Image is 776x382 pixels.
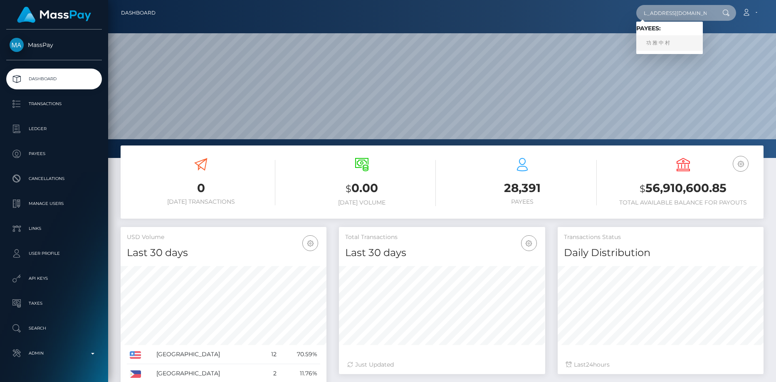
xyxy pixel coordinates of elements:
[10,123,99,135] p: Ledger
[10,73,99,85] p: Dashboard
[127,198,275,205] h6: [DATE] Transactions
[6,268,102,289] a: API Keys
[636,25,703,32] h6: Payees:
[10,148,99,160] p: Payees
[6,318,102,339] a: Search
[640,183,645,195] small: $
[10,347,99,360] p: Admin
[586,361,593,368] span: 24
[130,351,141,359] img: US.png
[6,343,102,364] a: Admin
[566,360,755,369] div: Last hours
[262,345,279,364] td: 12
[609,199,758,206] h6: Total Available Balance for Payouts
[636,5,714,21] input: Search...
[10,322,99,335] p: Search
[10,197,99,210] p: Manage Users
[10,38,24,52] img: MassPay
[10,247,99,260] p: User Profile
[346,183,351,195] small: $
[564,246,757,260] h4: Daily Distribution
[127,233,320,242] h5: USD Volume
[288,199,436,206] h6: [DATE] Volume
[288,180,436,197] h3: 0.00
[448,198,597,205] h6: Payees
[127,246,320,260] h4: Last 30 days
[6,143,102,164] a: Payees
[6,243,102,264] a: User Profile
[10,272,99,285] p: API Keys
[564,233,757,242] h5: Transactions Status
[6,118,102,139] a: Ledger
[153,345,262,364] td: [GEOGRAPHIC_DATA]
[10,98,99,110] p: Transactions
[6,218,102,239] a: Links
[6,293,102,314] a: Taxes
[279,345,320,364] td: 70.59%
[636,35,703,51] a: 功 雅 中 村
[6,168,102,189] a: Cancellations
[345,246,539,260] h4: Last 30 days
[10,173,99,185] p: Cancellations
[17,7,91,23] img: MassPay Logo
[609,180,758,197] h3: 56,910,600.85
[121,4,156,22] a: Dashboard
[448,180,597,196] h3: 28,391
[6,41,102,49] span: MassPay
[347,360,536,369] div: Just Updated
[10,297,99,310] p: Taxes
[345,233,539,242] h5: Total Transactions
[10,222,99,235] p: Links
[6,94,102,114] a: Transactions
[130,370,141,378] img: PH.png
[6,193,102,214] a: Manage Users
[6,69,102,89] a: Dashboard
[127,180,275,196] h3: 0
